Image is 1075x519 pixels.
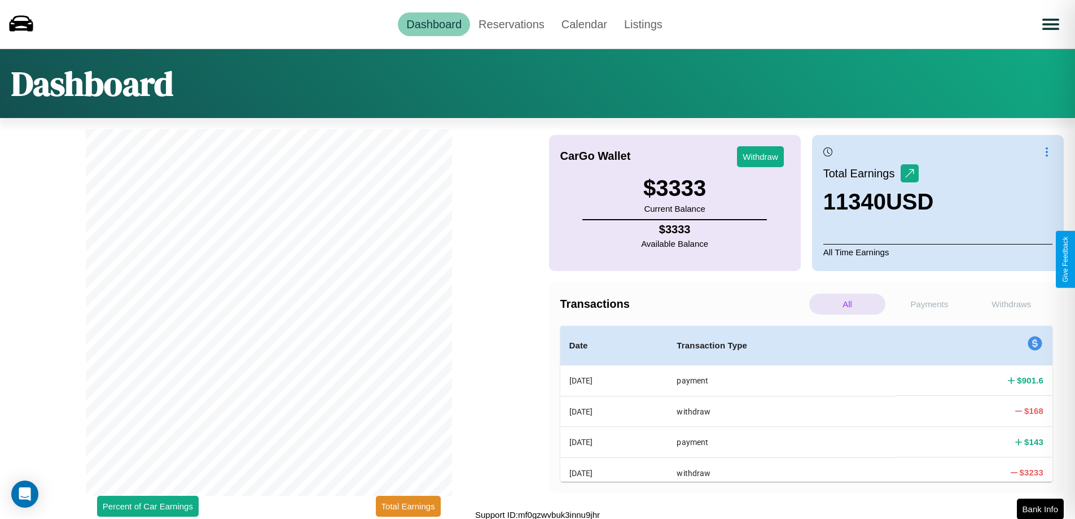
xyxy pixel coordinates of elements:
th: payment [668,427,896,457]
p: All [809,294,885,315]
a: Reservations [470,12,553,36]
th: [DATE] [560,396,668,426]
h3: 11340 USD [823,189,934,215]
th: withdraw [668,396,896,426]
p: All Time Earnings [823,244,1052,260]
h4: $ 3333 [641,223,708,236]
p: Total Earnings [823,163,901,184]
h4: $ 3233 [1020,466,1043,478]
a: Calendar [553,12,616,36]
p: Current Balance [643,201,706,216]
th: withdraw [668,457,896,488]
h4: CarGo Wallet [560,150,631,163]
th: [DATE] [560,365,668,396]
h1: Dashboard [11,60,173,107]
h4: $ 901.6 [1017,374,1043,386]
h3: $ 3333 [643,176,706,201]
a: Listings [616,12,671,36]
h4: $ 168 [1024,405,1043,417]
a: Dashboard [398,12,470,36]
button: Withdraw [737,146,784,167]
div: Give Feedback [1061,237,1069,282]
th: payment [668,365,896,396]
div: Open Intercom Messenger [11,481,38,508]
th: [DATE] [560,427,668,457]
button: Total Earnings [376,496,441,517]
h4: Date [569,339,659,352]
button: Percent of Car Earnings [97,496,199,517]
th: [DATE] [560,457,668,488]
h4: Transactions [560,298,806,311]
p: Available Balance [641,236,708,251]
button: Open menu [1035,8,1067,40]
p: Withdraws [973,294,1050,315]
h4: $ 143 [1024,436,1043,448]
h4: Transaction Type [677,339,887,352]
p: Payments [891,294,967,315]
